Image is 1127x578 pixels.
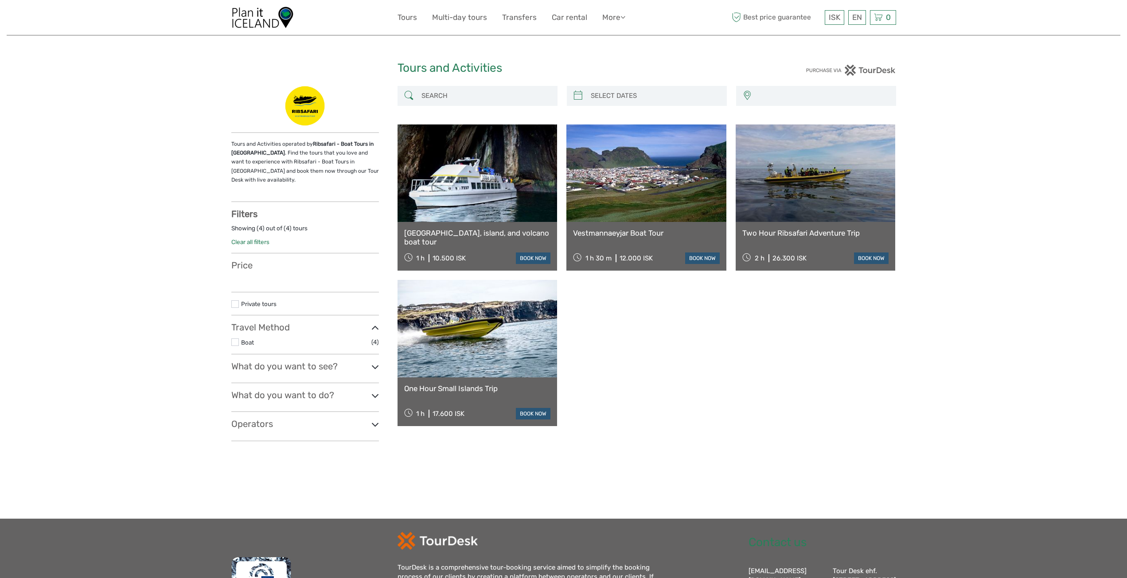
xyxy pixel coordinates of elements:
[552,11,587,24] a: Car rental
[398,532,478,550] img: td-logo-white.png
[231,322,379,333] h3: Travel Method
[231,419,379,429] h3: Operators
[231,7,293,28] img: 2340-efd23898-f844-408c-854b-0bdba5c4d8a1_logo_small.jpg
[404,384,551,393] a: One Hour Small Islands Trip
[231,224,379,238] div: Showing ( ) out of ( ) tours
[418,88,553,104] input: SEARCH
[231,141,374,156] strong: Ribsafari - Boat Tours in [GEOGRAPHIC_DATA]
[416,254,425,262] span: 1 h
[685,252,720,264] a: book now
[371,337,379,347] span: (4)
[516,252,550,264] a: book now
[231,238,269,245] a: Clear all filters
[241,300,277,307] a: Private tours
[848,10,866,25] div: EN
[433,410,464,418] div: 17.600 ISK
[398,61,730,75] h1: Tours and Activities
[854,252,889,264] a: book now
[432,11,487,24] a: Multi-day tours
[404,229,551,247] a: [GEOGRAPHIC_DATA], island, and volcano boat tour
[416,410,425,418] span: 1 h
[231,260,379,271] h3: Price
[231,361,379,372] h3: What do you want to see?
[885,13,892,22] span: 0
[231,390,379,400] h3: What do you want to do?
[749,535,896,550] h2: Contact us
[772,254,807,262] div: 26.300 ISK
[241,339,254,346] a: Boat
[620,254,653,262] div: 12.000 ISK
[573,229,720,237] a: Vestmannaeyjar Boat Tour
[730,10,823,25] span: Best price guarantee
[587,88,722,104] input: SELECT DATES
[585,254,612,262] span: 1 h 30 m
[286,224,289,233] label: 4
[502,11,537,24] a: Transfers
[231,209,257,219] strong: Filters
[285,86,325,126] img: 674-1_logo_thumbnail.png
[806,65,896,76] img: PurchaseViaTourDesk.png
[398,11,417,24] a: Tours
[602,11,625,24] a: More
[433,254,466,262] div: 10.500 ISK
[259,224,262,233] label: 4
[829,13,840,22] span: ISK
[516,408,550,419] a: book now
[231,140,379,185] p: Tours and Activities operated by . Find the tours that you love and want to experience with Ribsa...
[755,254,764,262] span: 2 h
[742,229,889,237] a: Two Hour Ribsafari Adventure Trip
